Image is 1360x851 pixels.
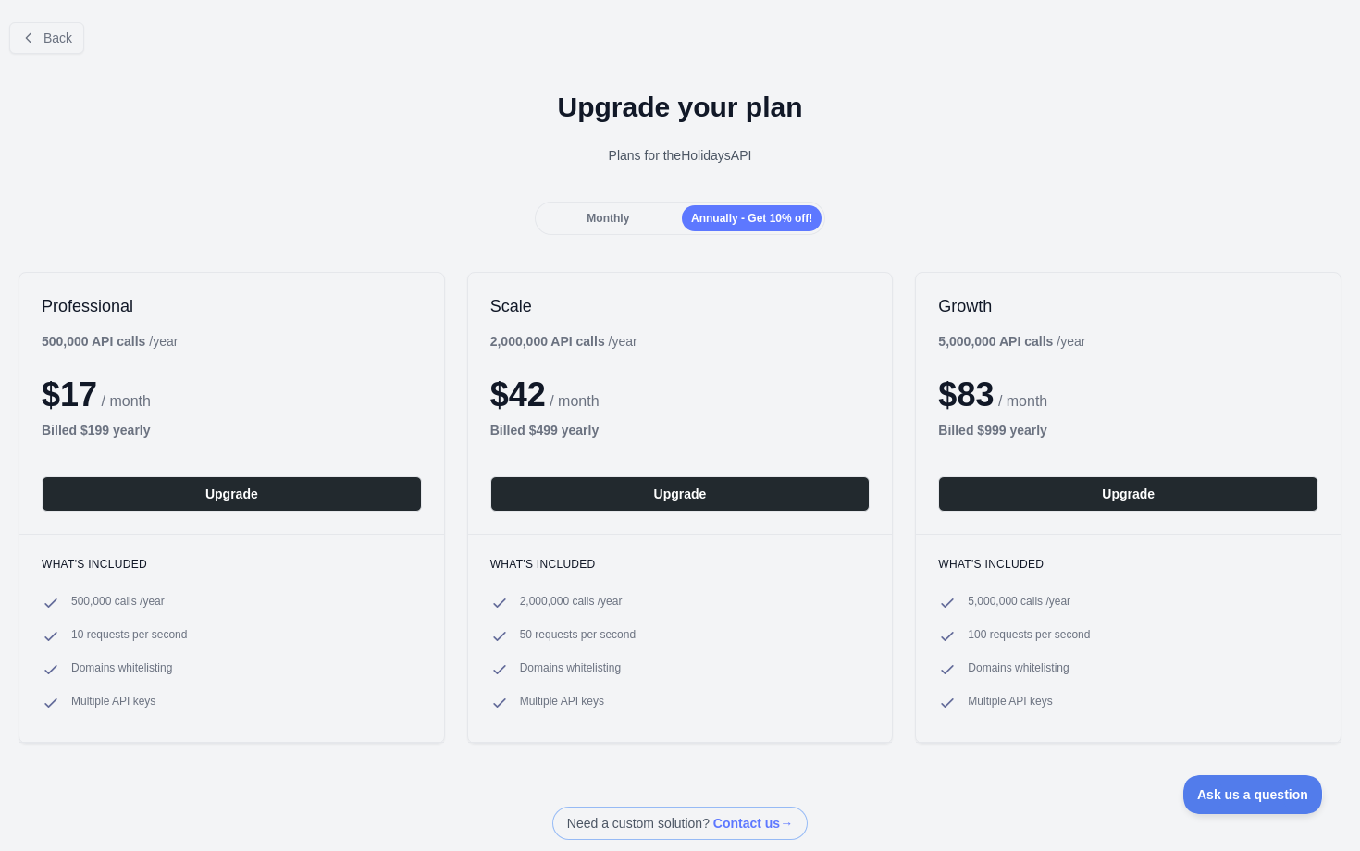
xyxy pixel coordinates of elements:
[938,295,1318,317] h2: Growth
[938,332,1085,351] div: / year
[490,332,637,351] div: / year
[490,334,605,349] b: 2,000,000 API calls
[938,334,1053,349] b: 5,000,000 API calls
[1183,775,1323,814] iframe: Toggle Customer Support
[490,376,546,413] span: $ 42
[490,295,871,317] h2: Scale
[938,376,994,413] span: $ 83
